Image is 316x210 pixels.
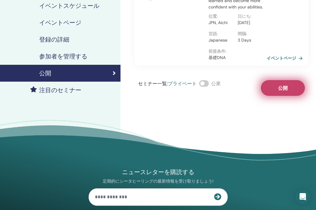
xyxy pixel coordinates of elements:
h4: イベントページ [39,19,81,26]
p: 言語 : [208,31,234,37]
p: 3 Days [238,37,263,43]
p: [DATE] [238,20,263,26]
span: セミナー一覧 : [138,80,168,87]
p: 間隔 : [238,31,263,37]
span: 公開 [278,85,288,91]
h4: イベントスケジュール [39,2,99,9]
button: 公開 [261,80,305,96]
p: 基礎DNA [208,55,267,61]
a: イベントページ [267,54,305,63]
h4: 公開 [39,70,51,77]
span: 公衆 [211,80,221,87]
h4: ニュースレターを購読する [89,168,228,176]
h4: 注目のセミナー [39,86,81,94]
p: JPN, Aichi [208,20,234,26]
p: 位置 : [208,13,234,20]
p: 日にち : [238,13,263,20]
div: Open Intercom Messenger [296,190,310,204]
p: 定期的にシータヒーリングの最新情報を受け取りましょう! [89,178,228,184]
p: Japanese [208,37,234,43]
h4: 参加者を管理する [39,53,87,60]
p: 前提条件 : [208,48,267,55]
span: プライベート [168,80,197,87]
h4: 登録の詳細 [39,36,69,43]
